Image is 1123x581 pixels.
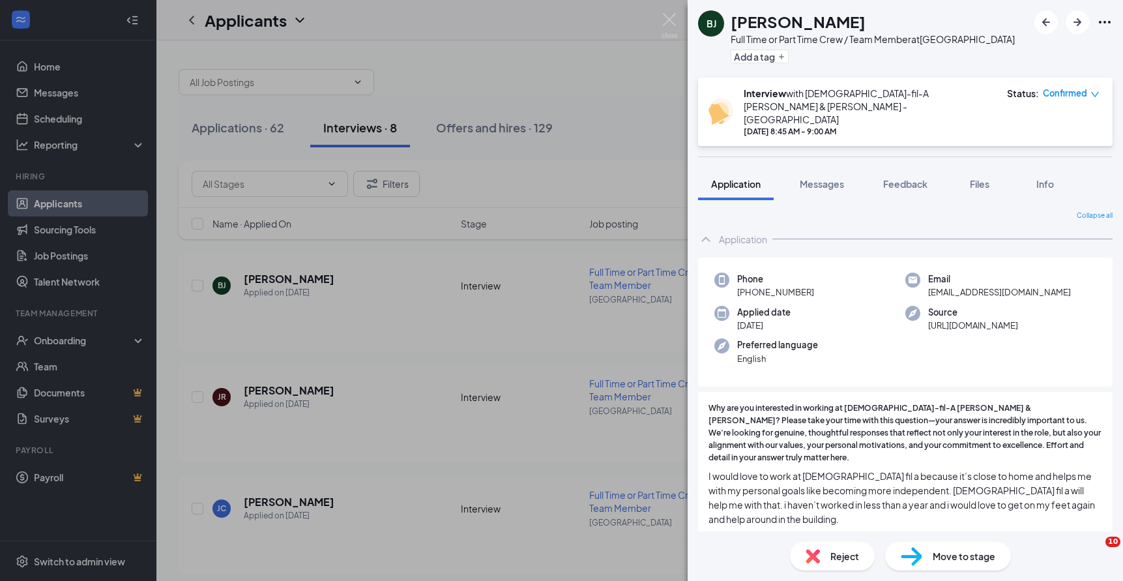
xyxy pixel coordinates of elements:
[1105,537,1120,547] span: 10
[1097,14,1113,30] svg: Ellipses
[1079,537,1110,568] iframe: Intercom live chat
[737,273,814,286] span: Phone
[708,402,1102,464] span: Why are you interested in working at [DEMOGRAPHIC_DATA]-fil-A [PERSON_NAME] & [PERSON_NAME]? Plea...
[731,33,1015,46] div: Full Time or Part Time Crew / Team Member at [GEOGRAPHIC_DATA]
[737,306,791,319] span: Applied date
[928,306,1018,319] span: Source
[731,10,866,33] h1: [PERSON_NAME]
[1036,178,1054,190] span: Info
[1034,10,1058,34] button: ArrowLeftNew
[719,233,767,246] div: Application
[933,549,995,563] span: Move to stage
[737,286,814,299] span: [PHONE_NUMBER]
[883,178,927,190] span: Feedback
[928,319,1018,332] span: [URL][DOMAIN_NAME]
[1007,87,1039,100] div: Status :
[737,352,818,365] span: English
[731,50,789,63] button: PlusAdd a tag
[1066,10,1089,34] button: ArrowRight
[928,286,1071,299] span: [EMAIL_ADDRESS][DOMAIN_NAME]
[1077,211,1113,221] span: Collapse all
[744,126,994,137] div: [DATE] 8:45 AM - 9:00 AM
[698,231,714,247] svg: ChevronUp
[800,178,844,190] span: Messages
[1043,87,1087,100] span: Confirmed
[711,178,761,190] span: Application
[737,319,791,332] span: [DATE]
[744,87,994,126] div: with [DEMOGRAPHIC_DATA]-fil-A [PERSON_NAME] & [PERSON_NAME] - [GEOGRAPHIC_DATA]
[707,17,716,30] div: BJ
[737,338,818,351] span: Preferred language
[1038,14,1054,30] svg: ArrowLeftNew
[830,549,859,563] span: Reject
[708,469,1102,526] span: I would love to work at [DEMOGRAPHIC_DATA] fil a because it’s close to home and helps me with my ...
[1070,14,1085,30] svg: ArrowRight
[744,87,786,99] b: Interview
[1090,90,1100,99] span: down
[970,178,989,190] span: Files
[928,273,1071,286] span: Email
[778,53,785,61] svg: Plus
